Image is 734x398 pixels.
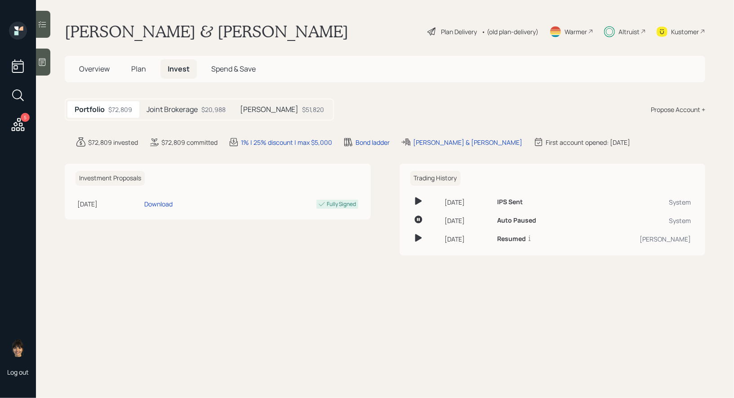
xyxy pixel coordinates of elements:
[651,105,705,114] div: Propose Account +
[9,339,27,357] img: treva-nostdahl-headshot.png
[108,105,132,114] div: $72,809
[445,234,490,244] div: [DATE]
[586,216,691,225] div: System
[201,105,226,114] div: $20,988
[618,27,640,36] div: Altruist
[302,105,324,114] div: $51,820
[147,105,198,114] h5: Joint Brokerage
[565,27,587,36] div: Warmer
[75,105,105,114] h5: Portfolio
[445,197,490,207] div: [DATE]
[497,235,526,243] h6: Resumed
[497,217,536,224] h6: Auto Paused
[240,105,298,114] h5: [PERSON_NAME]
[211,64,256,74] span: Spend & Save
[131,64,146,74] span: Plan
[327,200,356,208] div: Fully Signed
[445,216,490,225] div: [DATE]
[76,171,145,186] h6: Investment Proposals
[7,368,29,376] div: Log out
[88,138,138,147] div: $72,809 invested
[546,138,630,147] div: First account opened: [DATE]
[481,27,538,36] div: • (old plan-delivery)
[144,199,173,209] div: Download
[497,198,523,206] h6: IPS Sent
[586,197,691,207] div: System
[241,138,332,147] div: 1% | 25% discount | max $5,000
[21,113,30,122] div: 5
[168,64,190,74] span: Invest
[161,138,218,147] div: $72,809 committed
[441,27,477,36] div: Plan Delivery
[356,138,390,147] div: Bond ladder
[77,199,141,209] div: [DATE]
[413,138,522,147] div: [PERSON_NAME] & [PERSON_NAME]
[586,234,691,244] div: [PERSON_NAME]
[65,22,348,41] h1: [PERSON_NAME] & [PERSON_NAME]
[671,27,699,36] div: Kustomer
[79,64,110,74] span: Overview
[410,171,461,186] h6: Trading History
